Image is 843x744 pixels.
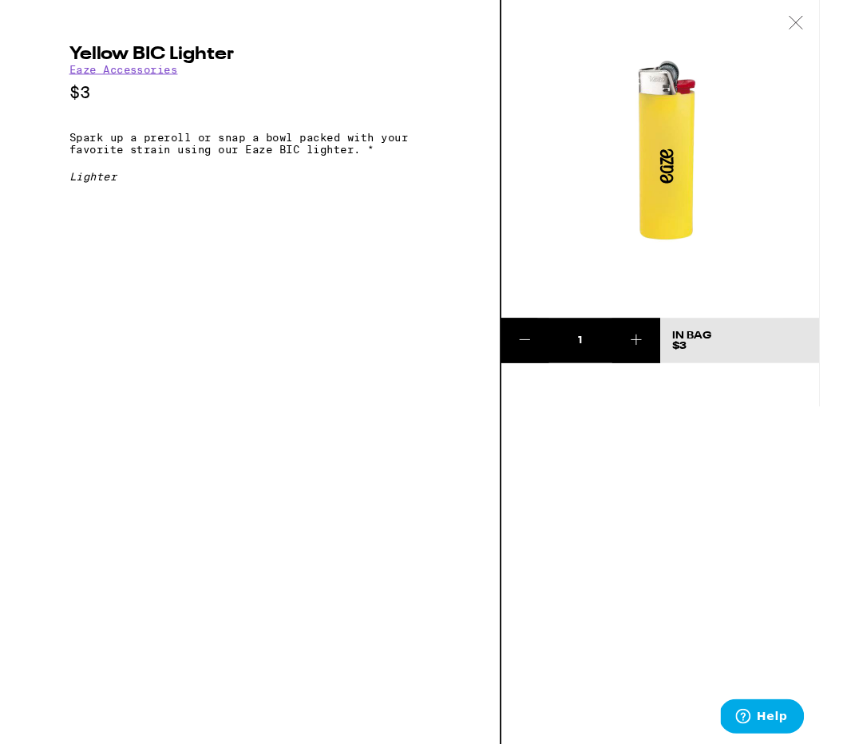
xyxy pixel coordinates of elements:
div: In Bag [687,350,729,361]
a: Eaze Accessories [48,67,163,80]
button: In Bag$3 [675,337,843,385]
div: Lighter [48,181,457,194]
div: 1 [556,353,623,369]
p: $3 [48,88,457,108]
h2: Yellow BIC Lighter [48,48,457,67]
span: Help [38,11,71,26]
p: Spark up a preroll or snap a bowl packed with your favorite strain using our Eaze BIC lighter. * [48,140,457,165]
span: $3 [687,361,703,372]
